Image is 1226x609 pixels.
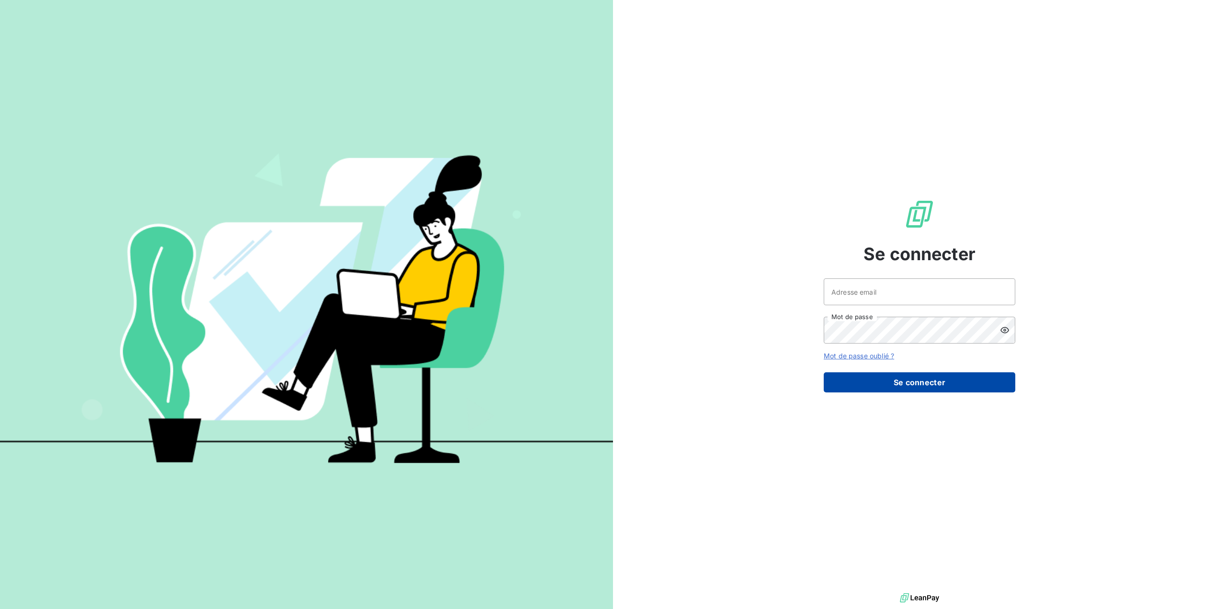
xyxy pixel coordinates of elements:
[824,352,894,360] a: Mot de passe oublié ?
[824,372,1015,392] button: Se connecter
[900,591,939,605] img: logo
[863,241,976,267] span: Se connecter
[904,199,935,230] img: Logo LeanPay
[824,278,1015,305] input: placeholder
